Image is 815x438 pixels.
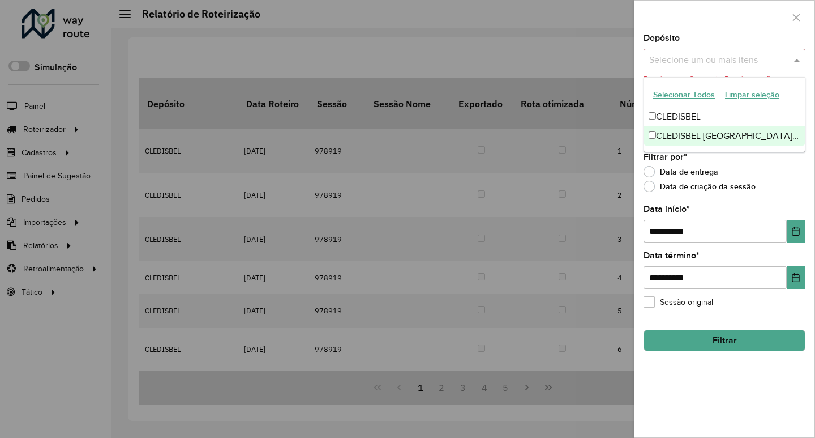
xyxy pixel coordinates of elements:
[644,249,700,262] label: Data término
[644,126,805,146] div: CLEDISBEL [GEOGRAPHIC_DATA][PERSON_NAME]
[644,296,713,308] label: Sessão original
[644,75,775,96] formly-validation-message: Depósito ou Grupo de Depósitos são obrigatórios
[644,77,805,152] ng-dropdown-panel: Options list
[644,150,687,164] label: Filtrar por
[644,330,805,351] button: Filtrar
[644,202,690,216] label: Data início
[648,86,720,104] button: Selecionar Todos
[644,107,805,126] div: CLEDISBEL
[644,166,718,177] label: Data de entrega
[644,181,756,192] label: Data de criação da sessão
[787,266,805,289] button: Choose Date
[644,31,680,45] label: Depósito
[787,220,805,243] button: Choose Date
[720,86,784,104] button: Limpar seleção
